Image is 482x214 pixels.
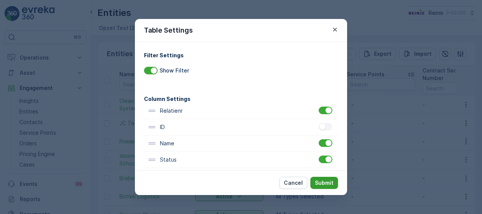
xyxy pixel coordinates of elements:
p: Submit [315,179,333,187]
p: Status [160,156,177,164]
p: Cancel [284,179,303,187]
p: Name [160,140,174,147]
div: Name [144,135,338,152]
p: ID [160,123,165,131]
div: ID [144,119,338,135]
button: Submit [310,177,338,189]
p: Relatienr [160,107,183,115]
p: Show Filter [160,67,189,74]
div: Relatienr [144,103,338,119]
button: Cancel [279,177,307,189]
h4: Column Settings [144,95,338,103]
div: Status [144,152,338,168]
p: Table Settings [144,25,193,36]
div: Order Settings [144,168,338,184]
h4: Filter Settings [144,51,338,59]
